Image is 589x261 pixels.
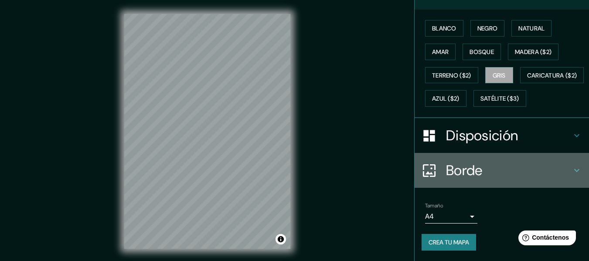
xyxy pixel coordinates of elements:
[493,71,506,79] font: Gris
[425,44,456,60] button: Amar
[432,95,460,103] font: Azul ($2)
[276,234,286,244] button: Activar o desactivar atribución
[425,212,434,221] font: A4
[422,234,476,251] button: Crea tu mapa
[485,67,513,84] button: Gris
[432,24,456,32] font: Blanco
[446,161,483,180] font: Borde
[518,24,545,32] font: Natural
[511,227,579,251] iframe: Lanzador de widgets de ayuda
[463,44,501,60] button: Bosque
[477,24,498,32] font: Negro
[527,71,577,79] font: Caricatura ($2)
[432,71,471,79] font: Terreno ($2)
[470,20,505,37] button: Negro
[415,153,589,188] div: Borde
[446,126,518,145] font: Disposición
[511,20,552,37] button: Natural
[429,238,469,246] font: Crea tu mapa
[520,67,584,84] button: Caricatura ($2)
[124,14,290,249] canvas: Mapa
[508,44,558,60] button: Madera ($2)
[480,95,519,103] font: Satélite ($3)
[425,20,463,37] button: Blanco
[415,118,589,153] div: Disposición
[515,48,552,56] font: Madera ($2)
[425,90,466,107] button: Azul ($2)
[425,210,477,224] div: A4
[432,48,449,56] font: Amar
[473,90,526,107] button: Satélite ($3)
[425,202,443,209] font: Tamaño
[425,67,478,84] button: Terreno ($2)
[470,48,494,56] font: Bosque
